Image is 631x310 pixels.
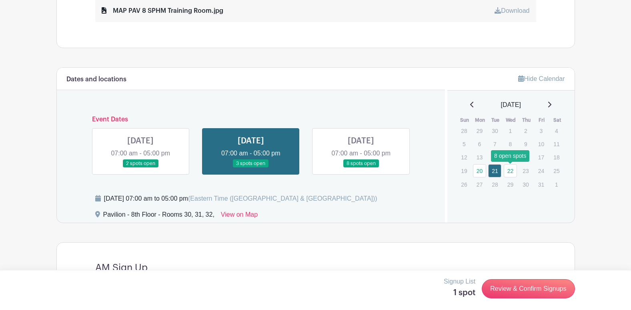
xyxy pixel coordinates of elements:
h6: Dates and locations [66,76,126,83]
p: 25 [550,165,563,177]
p: 13 [473,151,486,163]
th: Fri [534,116,550,124]
p: 4 [550,125,563,137]
p: 29 [473,125,486,137]
p: 19 [457,165,471,177]
p: 2 [519,125,532,137]
p: 29 [504,178,517,191]
p: 11 [550,138,563,150]
p: 8 [504,138,517,150]
p: 31 [535,178,548,191]
th: Tue [488,116,503,124]
p: 28 [488,178,501,191]
a: 21 [488,164,501,177]
p: 14 [488,151,501,163]
a: Review & Confirm Signups [482,279,575,298]
a: 22 [504,164,517,177]
p: 10 [535,138,548,150]
a: Hide Calendar [518,75,565,82]
p: 30 [519,178,532,191]
div: MAP PAV 8 SPHM Training Room.jpg [102,6,223,16]
p: 6 [473,138,486,150]
a: Download [495,7,529,14]
th: Mon [473,116,488,124]
p: 26 [457,178,471,191]
th: Sun [457,116,473,124]
th: Thu [519,116,534,124]
h5: 1 spot [444,288,475,298]
p: Signup List [444,277,475,286]
div: 8 open spots [491,150,529,162]
p: 18 [550,151,563,163]
p: 23 [519,165,532,177]
span: (Eastern Time ([GEOGRAPHIC_DATA] & [GEOGRAPHIC_DATA])) [188,195,377,202]
p: 12 [457,151,471,163]
th: Wed [503,116,519,124]
p: 17 [535,151,548,163]
a: View on Map [221,210,258,223]
h4: AM Sign Up [95,262,148,274]
p: 28 [457,125,471,137]
p: 30 [488,125,501,137]
p: 27 [473,178,486,191]
p: 7 [488,138,501,150]
th: Sat [549,116,565,124]
p: 5 [457,138,471,150]
p: 3 [535,125,548,137]
p: 24 [535,165,548,177]
div: Pavilion - 8th Floor - Rooms 30, 31, 32, [103,210,214,223]
span: [DATE] [501,100,521,110]
p: 1 [504,125,517,137]
p: 9 [519,138,532,150]
p: 1 [550,178,563,191]
div: [DATE] 07:00 am to 05:00 pm [104,194,377,203]
a: 20 [473,164,486,177]
h6: Event Dates [86,116,417,123]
